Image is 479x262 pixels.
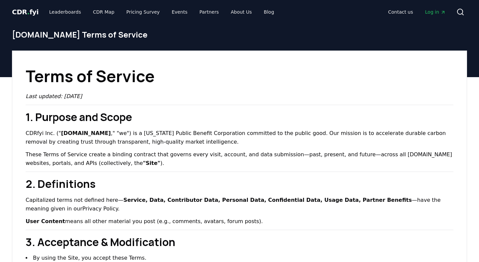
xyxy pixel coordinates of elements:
[383,6,451,18] nav: Main
[166,6,193,18] a: Events
[12,8,39,16] span: CDR fyi
[143,160,160,166] strong: "Site"
[26,93,82,99] em: Last updated: [DATE]
[123,197,412,203] strong: Service, Data, Contributor Data, Personal Data, Confidential Data, Usage Data, Partner Benefits
[26,196,453,213] p: Capitalized terms not defined here— —have the meaning given in our .
[88,6,120,18] a: CDR Map
[26,129,453,146] p: CDRfyi Inc. (" ," "we") is a [US_STATE] Public Benefit Corporation committed to the public good. ...
[258,6,279,18] a: Blog
[12,29,467,40] h1: [DOMAIN_NAME] Terms of Service
[26,176,453,192] h2: 2. Definitions
[226,6,257,18] a: About Us
[26,64,453,88] h1: Terms of Service
[61,130,111,136] strong: [DOMAIN_NAME]
[26,218,65,224] strong: User Content
[12,7,39,17] a: CDR.fyi
[44,6,279,18] nav: Main
[26,234,453,250] h2: 3. Acceptance & Modification
[26,254,453,262] li: By using the Site, you accept these Terms.
[425,9,446,15] span: Log in
[121,6,165,18] a: Pricing Survey
[27,8,30,16] span: .
[420,6,451,18] a: Log in
[383,6,418,18] a: Contact us
[82,205,118,212] a: Privacy Policy
[26,217,453,226] p: means all other material you post (e.g., comments, avatars, forum posts).
[26,109,453,125] h2: 1. Purpose and Scope
[26,150,453,168] p: These Terms of Service create a binding contract that governs every visit, account, and data subm...
[44,6,86,18] a: Leaderboards
[194,6,224,18] a: Partners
